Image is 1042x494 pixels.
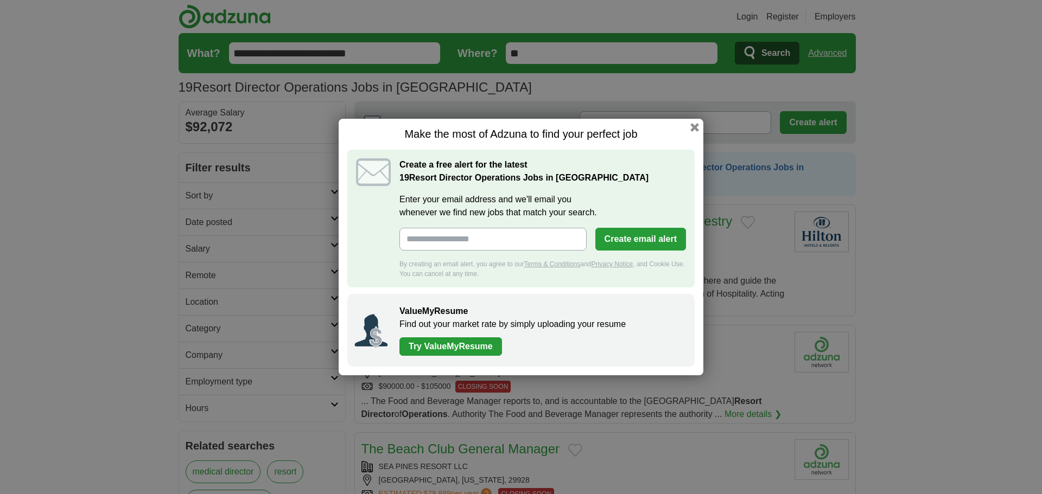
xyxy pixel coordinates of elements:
label: Enter your email address and we'll email you whenever we find new jobs that match your search. [399,193,686,219]
p: Find out your market rate by simply uploading your resume [399,318,684,331]
strong: Resort Director Operations Jobs in [GEOGRAPHIC_DATA] [399,173,649,182]
button: Create email alert [595,228,686,251]
a: Privacy Notice [592,260,633,268]
div: By creating an email alert, you agree to our and , and Cookie Use. You can cancel at any time. [399,259,686,279]
h2: Create a free alert for the latest [399,158,686,184]
h2: ValueMyResume [399,305,684,318]
a: Try ValueMyResume [399,337,502,356]
img: icon_email.svg [356,158,391,186]
a: Terms & Conditions [524,260,580,268]
span: 19 [399,171,409,184]
h1: Make the most of Adzuna to find your perfect job [347,127,695,141]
